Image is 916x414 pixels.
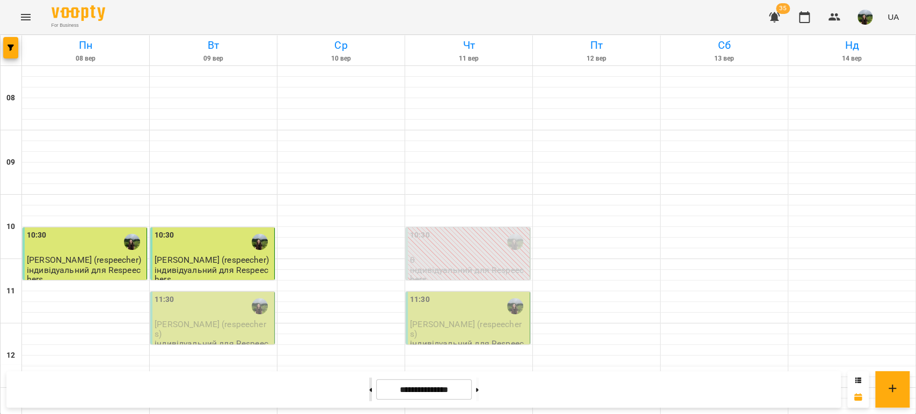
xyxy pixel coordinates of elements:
[6,350,15,361] h6: 12
[155,265,272,284] p: індивідуальний для Respeechers
[410,255,527,264] p: 0
[52,22,105,29] span: For Business
[534,54,658,64] h6: 12 вер
[155,339,272,358] p: індивідуальний для Respeechers
[52,5,105,21] img: Voopty Logo
[155,294,174,306] label: 11:30
[507,298,523,314] img: Вікторія Ємець
[155,230,174,241] label: 10:30
[410,230,430,241] label: 10:30
[410,265,527,284] p: індивідуальний для Respeechers
[662,54,786,64] h6: 13 вер
[858,10,873,25] img: f82d801fe2835fc35205c9494f1794bc.JPG
[407,54,531,64] h6: 11 вер
[407,37,531,54] h6: Чт
[252,234,268,250] img: Вікторія Ємець
[279,37,403,54] h6: Ср
[662,37,786,54] h6: Сб
[776,3,790,14] span: 35
[883,7,903,27] button: UA
[13,4,39,30] button: Menu
[410,339,527,358] p: індивідуальний для Respeechers
[155,255,269,265] span: [PERSON_NAME] (respeecher)
[155,319,266,338] span: [PERSON_NAME] (respeechers)
[252,298,268,314] img: Вікторія Ємець
[27,255,141,265] span: [PERSON_NAME] (respeecher)
[24,37,148,54] h6: Пн
[888,11,899,23] span: UA
[24,54,148,64] h6: 08 вер
[151,37,275,54] h6: Вт
[151,54,275,64] h6: 09 вер
[790,54,914,64] h6: 14 вер
[279,54,403,64] h6: 10 вер
[27,265,144,284] p: індивідуальний для Respeechers
[410,319,522,338] span: [PERSON_NAME] (respeechers)
[410,294,430,306] label: 11:30
[27,230,47,241] label: 10:30
[6,157,15,168] h6: 09
[6,92,15,104] h6: 08
[790,37,914,54] h6: Нд
[124,234,140,250] img: Вікторія Ємець
[6,285,15,297] h6: 11
[534,37,658,54] h6: Пт
[507,234,523,250] img: Вікторія Ємець
[6,221,15,233] h6: 10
